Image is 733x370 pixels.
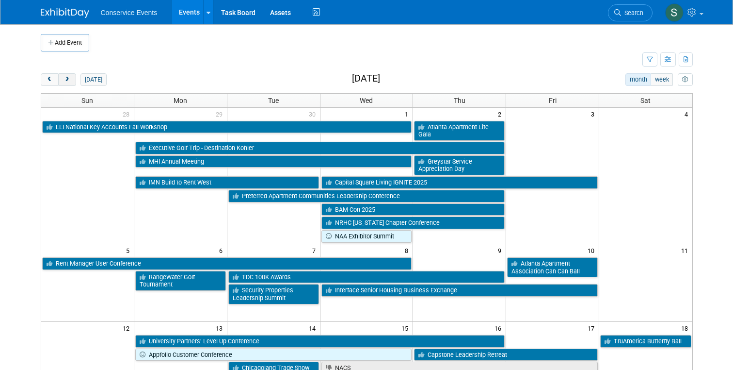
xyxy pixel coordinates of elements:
a: Capital Square Living IGNITE 2025 [321,176,598,189]
span: Mon [174,97,187,104]
button: next [58,73,76,86]
img: Savannah Doctor [665,3,684,22]
span: 11 [680,244,692,256]
a: Interface Senior Housing Business Exchange [321,284,598,297]
img: ExhibitDay [41,8,89,18]
a: TruAmerica Butterfly Ball [600,335,691,348]
span: Search [621,9,643,17]
button: [DATE] [80,73,106,86]
span: 2 [497,108,506,120]
a: Executive Golf Trip - Destination Kohler [135,142,505,154]
span: 18 [680,322,692,334]
span: 4 [684,108,692,120]
a: Capstone Leadership Retreat [414,349,598,361]
h2: [DATE] [352,73,380,84]
a: Preferred Apartment Communities Leadership Conference [228,190,505,202]
span: 30 [308,108,320,120]
span: 14 [308,322,320,334]
a: IMN Build to Rent West [135,176,319,189]
a: RangeWater Golf Tournament [135,271,226,291]
span: 13 [215,322,227,334]
span: Sun [81,97,93,104]
span: Fri [549,97,557,104]
span: 16 [494,322,506,334]
a: EEI National Key Accounts Fall Workshop [42,121,412,134]
span: 5 [125,244,134,256]
button: month [625,73,651,86]
a: Greystar Service Appreciation Day [414,155,505,175]
a: MHI Annual Meeting [135,155,412,168]
a: Security Properties Leadership Summit [228,284,319,304]
span: 29 [215,108,227,120]
button: Add Event [41,34,89,51]
span: Conservice Events [101,9,158,17]
a: NRHC [US_STATE] Chapter Conference [321,217,505,229]
span: 17 [587,322,599,334]
a: Appfolio Customer Conference [135,349,412,361]
button: week [651,73,673,86]
a: TDC 100K Awards [228,271,505,284]
button: prev [41,73,59,86]
a: NAA Exhibitor Summit [321,230,412,243]
span: 10 [587,244,599,256]
span: 6 [218,244,227,256]
a: BAM Con 2025 [321,203,505,216]
span: Thu [454,97,465,104]
i: Personalize Calendar [682,77,688,83]
span: 28 [122,108,134,120]
span: 12 [122,322,134,334]
span: 15 [400,322,413,334]
span: 9 [497,244,506,256]
span: 1 [404,108,413,120]
span: Sat [640,97,651,104]
span: Tue [268,97,279,104]
a: Atlanta Apartment Life Gala [414,121,505,141]
a: University Partners’ Level Up Conference [135,335,505,348]
span: Wed [360,97,373,104]
a: Atlanta Apartment Association Can Can Ball [507,257,598,277]
a: Search [608,4,653,21]
span: 7 [311,244,320,256]
span: 8 [404,244,413,256]
button: myCustomButton [678,73,692,86]
span: 3 [590,108,599,120]
a: Rent Manager User Conference [42,257,412,270]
